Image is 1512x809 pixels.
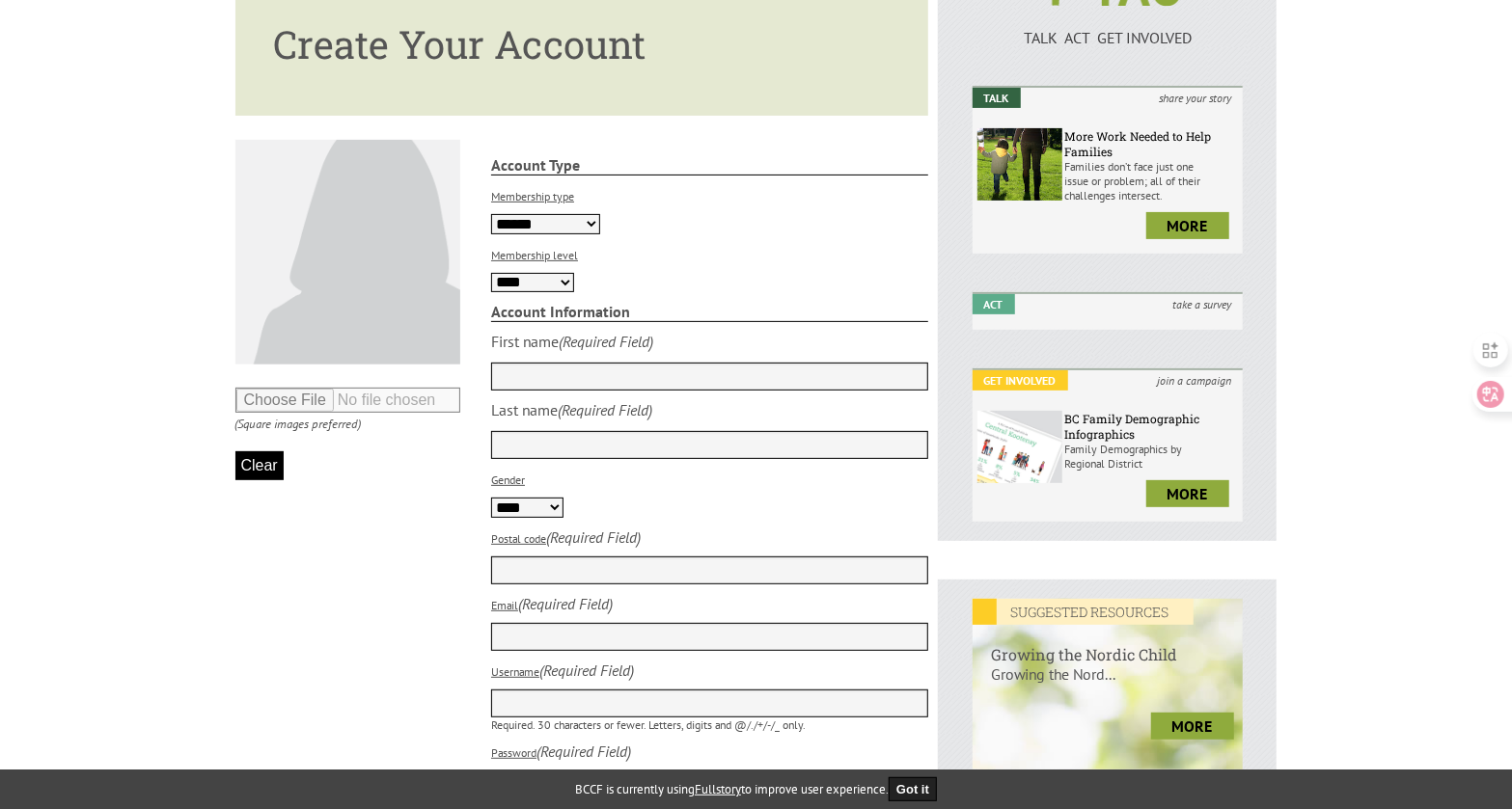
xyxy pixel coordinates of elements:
label: Gender [491,472,525,487]
h6: More Work Needed to Help Families [1064,128,1238,159]
i: (Required Field) [536,742,631,761]
a: more [1146,480,1229,507]
label: Password [491,745,536,760]
em: SUGGESTED RESOURCES [973,599,1194,625]
i: (Required Field) [558,400,652,419]
label: Postal code [491,531,546,546]
i: (Required Field) [539,661,634,680]
label: Membership type [491,189,574,203]
i: join a campaign [1145,370,1243,391]
a: TALK ACT GET INVOLVED [973,9,1244,47]
label: Email [491,598,518,612]
i: share your story [1147,88,1243,108]
i: (Required Field) [559,332,653,351]
h6: Growing the Nordic Child [973,625,1244,664]
img: Default User Photo [235,140,460,364]
a: more [1146,212,1229,239]
label: Membership level [491,248,578,262]
p: Growing the Nord... [973,664,1244,703]
p: Required. 30 characters or fewer. Letters, digits and @/./+/-/_ only. [491,717,928,732]
em: Talk [973,88,1021,108]
a: more [1151,713,1234,740]
em: Get Involved [973,370,1068,391]
strong: Account Type [491,155,928,175]
i: take a survey [1161,294,1243,314]
p: TALK ACT GET INVOLVED [973,28,1244,47]
h6: BC Family Demographic Infographics [1064,411,1238,442]
strong: Account Information [491,302,928,322]
i: (Required Field) [518,594,613,613]
p: Families don’t face just one issue or problem; all of their challenges intersect. [1064,159,1238,202]
em: Act [973,294,1015,314]
div: Last name [491,400,558,419]
button: Clear [235,451,284,480]
div: First name [491,332,559,351]
p: Family Demographics by Regional District [1064,442,1238,471]
button: Got it [889,777,937,801]
a: Fullstory [695,781,741,797]
i: (Square images preferred) [235,416,362,432]
label: Username [491,664,539,679]
h1: Create Your Account [274,18,890,69]
i: (Required Field) [546,527,641,547]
